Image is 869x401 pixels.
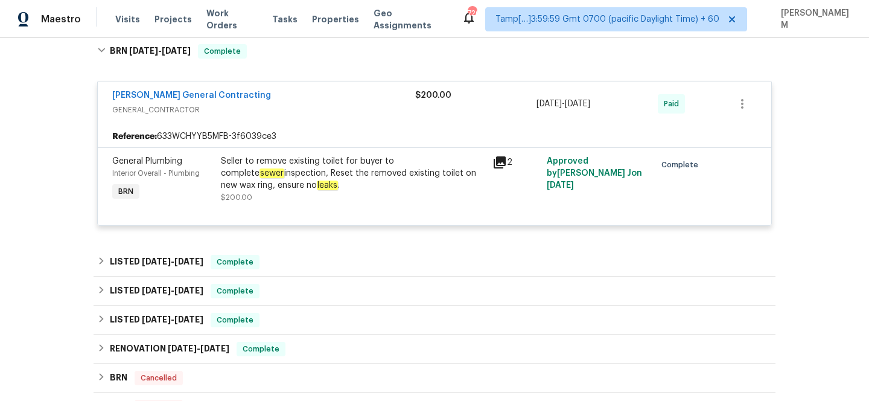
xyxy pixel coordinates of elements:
[174,315,203,324] span: [DATE]
[110,371,127,385] h6: BRN
[174,286,203,295] span: [DATE]
[142,286,203,295] span: -
[272,15,298,24] span: Tasks
[110,284,203,298] h6: LISTED
[664,98,684,110] span: Paid
[212,314,258,326] span: Complete
[199,45,246,57] span: Complete
[113,185,138,197] span: BRN
[112,91,271,100] a: [PERSON_NAME] General Contracting
[565,100,590,108] span: [DATE]
[94,335,775,364] div: RENOVATION [DATE]-[DATE]Complete
[110,313,203,327] h6: LISTED
[129,47,191,55] span: -
[174,257,203,266] span: [DATE]
[536,98,590,110] span: -
[110,44,191,59] h6: BRN
[547,157,642,190] span: Approved by [PERSON_NAME] J on
[162,47,191,55] span: [DATE]
[312,13,359,25] span: Properties
[129,47,158,55] span: [DATE]
[547,181,574,190] span: [DATE]
[142,315,171,324] span: [DATE]
[112,170,200,177] span: Interior Overall - Plumbing
[200,344,229,353] span: [DATE]
[415,91,451,100] span: $200.00
[136,372,182,384] span: Cancelled
[94,277,775,306] div: LISTED [DATE]-[DATE]Complete
[115,13,140,25] span: Visits
[154,13,192,25] span: Projects
[317,181,338,190] em: leaks
[492,155,540,170] div: 2
[206,7,258,31] span: Work Orders
[168,344,197,353] span: [DATE]
[112,157,182,165] span: General Plumbing
[98,126,771,147] div: 633WCHYYB5MFB-3f6039ce3
[142,286,171,295] span: [DATE]
[212,285,258,297] span: Complete
[112,104,415,116] span: GENERAL_CONTRACTOR
[94,32,775,71] div: BRN [DATE]-[DATE]Complete
[94,248,775,277] div: LISTED [DATE]-[DATE]Complete
[94,306,775,335] div: LISTED [DATE]-[DATE]Complete
[41,13,81,25] span: Maestro
[142,315,203,324] span: -
[168,344,229,353] span: -
[259,168,284,178] em: sewer
[110,342,229,356] h6: RENOVATION
[94,364,775,393] div: BRN Cancelled
[142,257,203,266] span: -
[776,7,851,31] span: [PERSON_NAME] M
[112,130,157,143] b: Reference:
[142,257,171,266] span: [DATE]
[661,159,703,171] span: Complete
[468,7,476,19] div: 726
[221,155,485,191] div: Seller to remove existing toilet for buyer to complete inspection, Reset the removed existing toi...
[238,343,284,355] span: Complete
[110,255,203,269] h6: LISTED
[221,194,252,201] span: $200.00
[495,13,719,25] span: Tamp[…]3:59:59 Gmt 0700 (pacific Daylight Time) + 60
[374,7,447,31] span: Geo Assignments
[536,100,562,108] span: [DATE]
[212,256,258,268] span: Complete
